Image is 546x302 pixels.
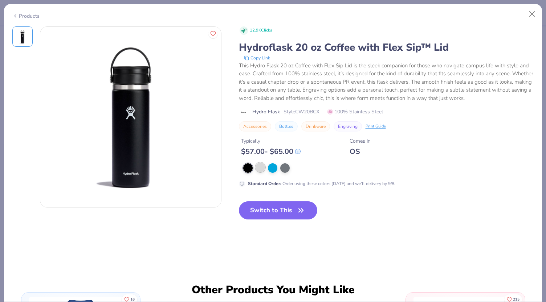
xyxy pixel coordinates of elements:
span: 215 [513,298,519,301]
div: Comes In [350,137,371,145]
div: OS [350,147,371,156]
div: Order using these colors [DATE] and we’ll delivery by 9/8. [248,180,395,187]
span: 100% Stainless Steel [327,108,383,116]
button: Switch to This [239,201,318,219]
div: Hydroflask 20 oz Coffee with Flex Sip™ Lid [239,41,534,54]
button: copy to clipboard [242,54,272,62]
div: Products [12,12,40,20]
span: Hydro Flask [252,108,280,116]
div: Print Guide [366,123,386,130]
button: Drinkware [301,121,330,131]
button: Like [208,29,218,38]
img: Front [14,28,31,45]
span: 12.9K Clicks [250,28,272,34]
div: Typically [241,137,301,145]
button: Bottles [275,121,298,131]
span: Style CW20BCX [284,108,319,116]
button: Close [525,7,539,21]
span: 16 [130,298,135,301]
button: Engraving [334,121,362,131]
strong: Standard Order : [248,181,281,186]
img: brand logo [239,109,249,115]
div: $ 57.00 - $ 65.00 [241,147,301,156]
button: Accessories [239,121,271,131]
div: Other Products You Might Like [187,284,359,297]
div: This Hydro Flask 20 oz Coffee with Flex Sip Lid is the sleek companion for those who navigate cam... [239,62,534,102]
img: Front [40,27,221,207]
